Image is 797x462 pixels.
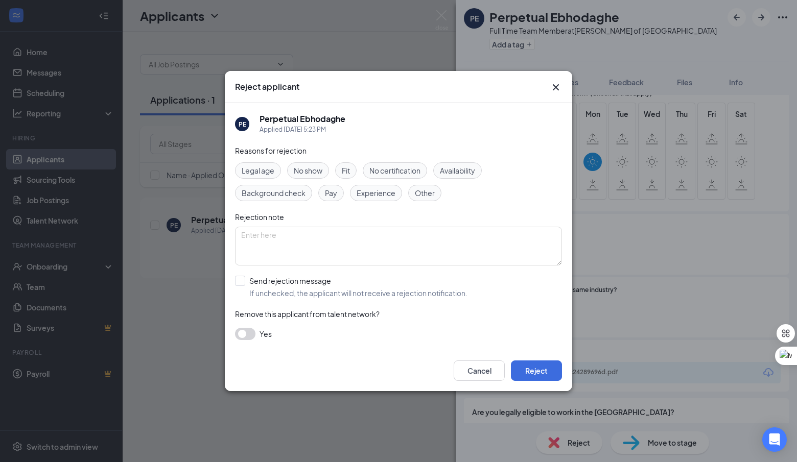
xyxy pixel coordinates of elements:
[511,360,562,381] button: Reject
[235,309,380,319] span: Remove this applicant from talent network?
[325,187,337,199] span: Pay
[342,165,350,176] span: Fit
[242,187,306,199] span: Background check
[550,81,562,93] svg: Cross
[550,81,562,93] button: Close
[260,328,272,340] span: Yes
[762,427,787,452] div: Open Intercom Messenger
[454,360,505,381] button: Cancel
[235,212,284,222] span: Rejection note
[235,146,307,155] span: Reasons for rejection
[294,165,322,176] span: No show
[239,120,246,129] div: PE
[260,113,345,125] h5: Perpetual Ebhodaghe
[242,165,274,176] span: Legal age
[357,187,395,199] span: Experience
[440,165,475,176] span: Availability
[415,187,435,199] span: Other
[369,165,420,176] span: No certification
[235,81,299,92] h3: Reject applicant
[260,125,345,135] div: Applied [DATE] 5:23 PM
